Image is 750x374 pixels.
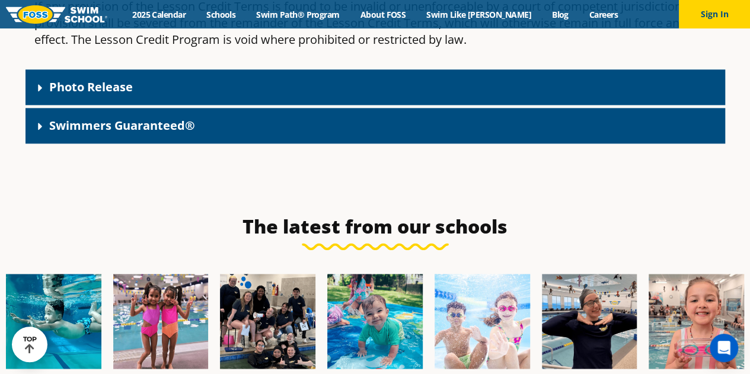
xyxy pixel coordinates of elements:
[542,274,637,369] img: Fa25-Website-Images-9-600x600.jpg
[6,274,101,369] img: Fa25-Website-Images-1-600x600.png
[579,9,628,20] a: Careers
[435,274,530,369] img: FCC_FOSS_GeneralShoot_May_FallCampaign_lowres-9556-600x600.jpg
[23,335,37,354] div: TOP
[49,117,195,133] a: Swimmers Guaranteed®
[113,274,209,369] img: Fa25-Website-Images-8-600x600.jpg
[710,334,738,362] div: Open Intercom Messenger
[220,274,315,369] img: Fa25-Website-Images-2-600x600.png
[416,9,542,20] a: Swim Like [PERSON_NAME]
[49,79,133,95] a: Photo Release
[6,5,107,24] img: FOSS Swim School Logo
[649,274,744,369] img: Fa25-Website-Images-14-600x600.jpg
[350,9,416,20] a: About FOSS
[541,9,579,20] a: Blog
[246,9,350,20] a: Swim Path® Program
[196,9,246,20] a: Schools
[25,69,725,105] div: Photo Release
[327,274,423,369] img: Fa25-Website-Images-600x600.png
[25,108,725,143] div: Swimmers Guaranteed®
[122,9,196,20] a: 2025 Calendar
